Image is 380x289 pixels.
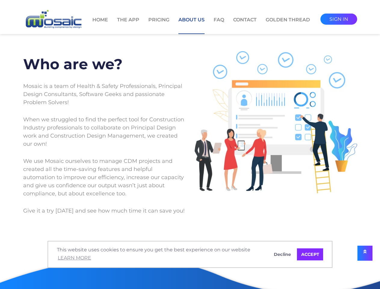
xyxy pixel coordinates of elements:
a: sign in [320,14,357,25]
p: We use Mosaic ourselves to manage CDM projects and created all the time-saving features and helpf... [23,153,186,202]
h2: Who are we? [23,51,186,78]
a: deny cookies [270,248,295,260]
div: cookieconsent [48,241,332,268]
span: This website uses cookies to ensure you get the best experience on our website [57,246,265,263]
a: About Us [178,16,205,34]
a: Home [92,16,108,33]
a: allow cookies [297,248,323,260]
a: The App [117,16,139,33]
a: Pricing [148,16,169,33]
img: logo [23,9,83,30]
p: Give it a try [DATE] and see how much time it can save you! [23,202,186,219]
a: Contact [233,16,257,33]
p: When we struggled to find the perfect tool for Construction Industry professionals to collaborate... [23,111,186,153]
a: learn more about cookies [57,253,92,263]
a: FAQ [214,16,224,33]
p: Mosaic is a team of Health & Safety Professionals, Principal Design Consultants, Software Geeks a... [23,78,186,111]
img: img [195,51,357,193]
a: Golden Thread [266,16,310,33]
